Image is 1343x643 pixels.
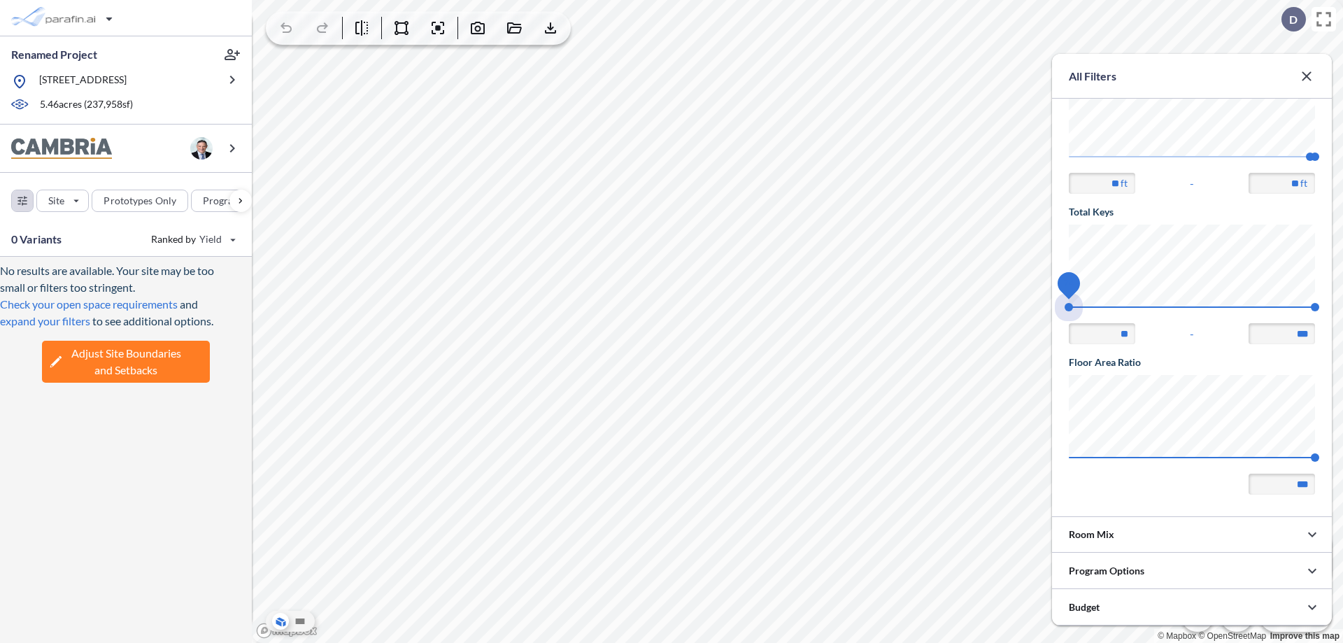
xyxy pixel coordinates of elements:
[140,228,245,250] button: Ranked by Yield
[1069,173,1315,194] div: -
[256,623,318,639] a: Mapbox homepage
[11,138,112,160] img: BrandImage
[1289,13,1298,26] p: D
[1069,528,1114,542] p: Room Mix
[11,47,97,62] p: Renamed Project
[1069,600,1100,614] p: Budget
[71,345,181,379] span: Adjust Site Boundaries and Setbacks
[1069,564,1144,578] p: Program Options
[92,190,188,212] button: Prototypes Only
[104,194,176,208] p: Prototypes Only
[1270,631,1340,641] a: Improve this map
[42,341,210,383] button: Adjust Site Boundariesand Setbacks
[191,190,267,212] button: Program
[1064,278,1074,288] span: 74
[1069,205,1315,219] h5: Total Keys
[1158,631,1196,641] a: Mapbox
[272,613,289,630] button: Aerial View
[11,231,62,248] p: 0 Variants
[39,73,127,90] p: [STREET_ADDRESS]
[1069,323,1315,344] div: -
[1069,355,1315,369] h5: Floor Area Ratio
[292,613,308,630] button: Site Plan
[1121,176,1128,190] label: ft
[1069,68,1116,85] p: All Filters
[48,194,64,208] p: Site
[190,137,213,160] img: user logo
[40,97,133,113] p: 5.46 acres ( 237,958 sf)
[1198,631,1266,641] a: OpenStreetMap
[199,232,222,246] span: Yield
[1300,176,1307,190] label: ft
[36,190,89,212] button: Site
[203,194,242,208] p: Program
